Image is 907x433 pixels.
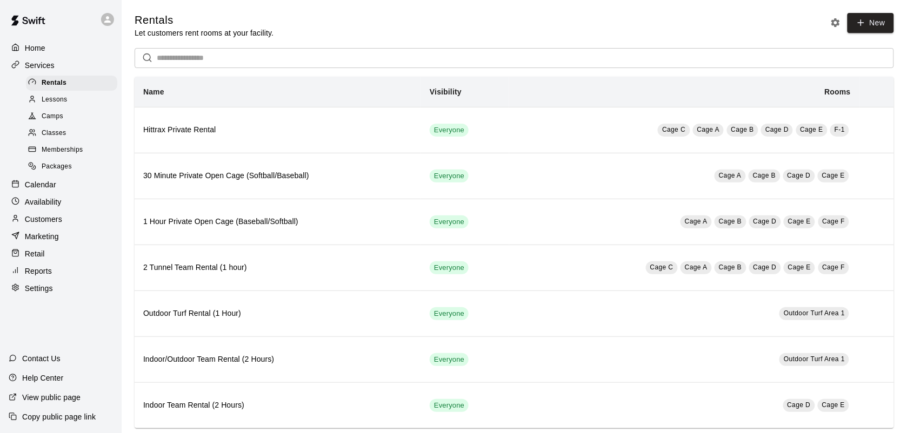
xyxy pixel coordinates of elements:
span: Packages [42,161,72,172]
span: Rentals [42,78,66,89]
span: Everyone [430,171,469,181]
span: Cage D [788,172,811,179]
span: Cage D [753,218,777,225]
span: Cage D [765,126,789,133]
span: Cage E [788,218,811,225]
p: View public page [22,392,81,403]
h6: Outdoor Turf Rental (1 Hour) [143,308,412,320]
a: Lessons [26,91,122,108]
div: This service is visible to all of your customers [430,261,469,274]
b: Name [143,87,164,96]
div: This service is visible to all of your customers [430,307,469,320]
div: Packages [26,159,117,174]
div: Retail [9,246,113,262]
span: Everyone [430,309,469,319]
span: Cage A [685,263,708,271]
span: Cage B [731,126,754,133]
span: Everyone [430,355,469,365]
h6: Indoor/Outdoor Team Rental (2 Hours) [143,354,412,366]
a: Customers [9,211,113,227]
span: Cage E [788,263,811,271]
a: Packages [26,159,122,175]
span: Everyone [430,125,469,136]
span: Cage C [650,263,673,271]
span: Cage E [801,126,823,133]
span: Cage B [719,218,742,225]
h6: Hittrax Private Rental [143,124,412,136]
div: Rentals [26,76,117,91]
div: Camps [26,109,117,124]
a: Settings [9,280,113,296]
div: This service is visible to all of your customers [430,124,469,137]
p: Customers [25,214,62,225]
span: Memberships [42,145,83,155]
a: Reports [9,263,113,279]
span: Cage B [719,263,742,271]
p: Help Center [22,373,63,383]
span: Cage C [662,126,685,133]
a: Home [9,40,113,56]
a: New [848,13,894,33]
div: This service is visible to all of your customers [430,399,469,412]
span: Cage D [788,401,811,409]
b: Rooms [825,87,851,96]
span: Cage A [685,218,708,225]
span: Cage F [823,218,845,225]
span: Everyone [430,401,469,411]
span: Cage E [822,401,845,409]
span: Classes [42,128,66,139]
div: This service is visible to all of your customers [430,215,469,228]
span: Cage B [753,172,776,179]
span: Cage A [697,126,720,133]
p: Availability [25,197,62,207]
p: Contact Us [22,353,61,364]
span: Everyone [430,263,469,273]
h6: 2 Tunnel Team Rental (1 hour) [143,262,412,274]
a: Camps [26,109,122,125]
p: Marketing [25,231,59,242]
h6: Indoor Team Rental (2 Hours) [143,400,412,411]
span: Cage E [822,172,845,179]
p: Settings [25,283,53,294]
div: Lessons [26,92,117,107]
div: Classes [26,126,117,141]
span: Everyone [430,217,469,227]
div: This service is visible to all of your customers [430,353,469,366]
span: Outdoor Turf Area 1 [784,355,845,363]
span: Cage F [823,263,845,271]
a: Marketing [9,228,113,245]
b: Visibility [430,87,462,96]
p: Copy public page link [22,411,96,422]
span: Camps [42,111,63,122]
a: Calendar [9,177,113,193]
table: simple table [135,77,894,428]
div: Memberships [26,143,117,158]
p: Home [25,43,45,53]
p: Calendar [25,179,56,190]
a: Services [9,57,113,73]
span: Outdoor Turf Area 1 [784,309,845,317]
h6: 30 Minute Private Open Cage (Softball/Baseball) [143,170,412,182]
span: F-1 [835,126,845,133]
button: Rental settings [828,15,844,31]
p: Reports [25,266,52,276]
h6: 1 Hour Private Open Cage (Baseball/Softball) [143,216,412,228]
span: Cage D [753,263,777,271]
p: Retail [25,248,45,259]
div: This service is visible to all of your customers [430,170,469,182]
h5: Rentals [135,13,274,28]
a: Availability [9,194,113,210]
span: Lessons [42,94,68,105]
a: Rentals [26,75,122,91]
p: Services [25,60,55,71]
a: Memberships [26,142,122,159]
span: Cage A [719,172,742,179]
p: Let customers rent rooms at your facility. [135,28,274,38]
